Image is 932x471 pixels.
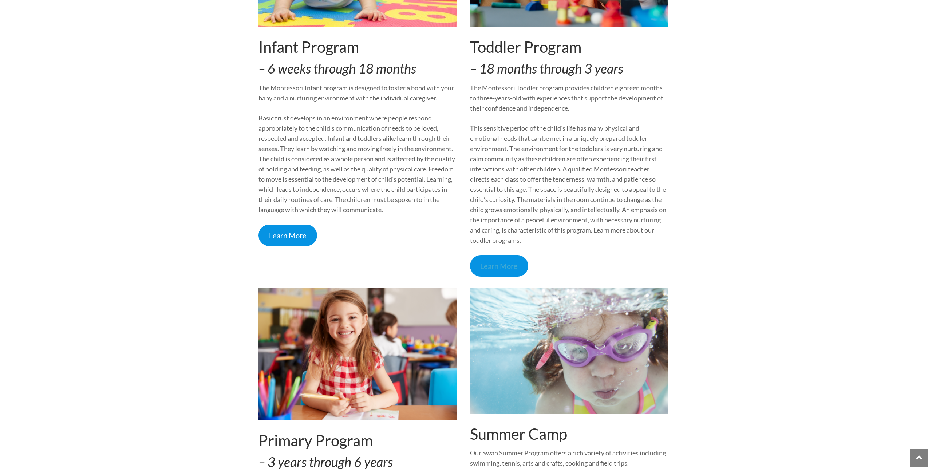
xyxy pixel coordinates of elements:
[258,113,457,215] p: Basic trust develops in an environment where people respond appropriately to the child’s communic...
[470,60,623,76] em: – 18 months through 3 years
[470,83,668,113] p: The Montessori Toddler program provides children eighteen months to three-years-old with experien...
[470,255,529,277] a: Learn More
[470,38,668,56] h2: Toddler Program
[470,123,668,245] p: This sensitive period of the child’s life has many physical and emotional needs that can be met i...
[258,431,457,450] h2: Primary Program
[258,60,416,76] em: – 6 weeks through 18 months
[258,454,393,470] em: – 3 years through 6 years
[258,83,457,103] p: The Montessori Infant program is designed to foster a bond with your baby and a nurturing environ...
[258,225,317,246] a: Learn More
[258,38,457,56] h2: Infant Program
[470,425,668,443] h2: Summer Camp
[470,448,668,468] p: Our Swan Summer Program offers a rich variety of activities including swimming, tennis, arts and ...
